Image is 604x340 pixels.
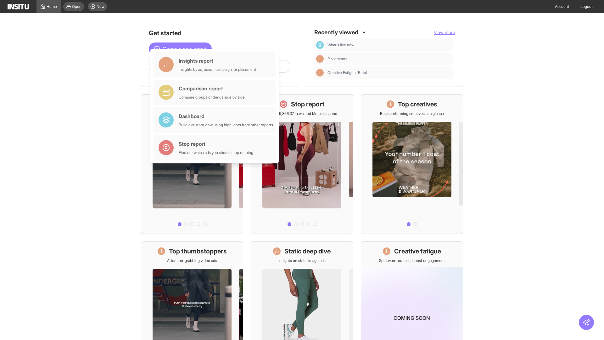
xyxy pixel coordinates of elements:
span: Creative Fatigue [Beta] [327,70,450,75]
p: Best-performing creatives at a glance [380,111,444,116]
a: Top creativesBest-performing creatives at a glance [361,94,463,234]
div: Insights [316,69,324,76]
span: Placements [327,56,450,61]
a: Stop reportSave £19,866.37 in wasted Meta ad spend [251,94,353,234]
div: Dashboard [179,112,273,120]
h1: Stop report [291,100,324,109]
img: Logo [8,4,29,9]
div: Compare groups of things side by side [179,95,245,100]
div: Comparison report [179,85,245,92]
div: Build a custom view using highlights from other reports [179,122,273,127]
p: Insights on static image ads [278,258,326,263]
div: Stop report [179,140,253,148]
span: Home [47,4,57,9]
span: Create a new report [163,45,207,53]
a: What's live nowSee all active ads instantly [141,94,243,234]
h1: Static deep dive [284,247,331,256]
h1: Top thumbstoppers [169,247,227,256]
button: Create a new report [149,42,212,55]
span: What's live now [327,42,450,48]
div: Insights [316,55,324,63]
span: Open [72,4,81,9]
span: View more [434,30,455,35]
span: Placements [327,56,347,61]
div: Insights by ad, adset, campaign, or placement [179,67,256,72]
span: What's live now [327,42,354,48]
h1: Top creatives [398,100,437,109]
button: View more [434,29,455,36]
p: Save £19,866.37 in wasted Meta ad spend [266,111,337,116]
div: Dashboard [316,41,324,49]
div: Insights report [179,57,256,65]
span: New [97,4,104,9]
h1: Get started [149,29,290,37]
span: Creative Fatigue [Beta] [327,70,367,75]
div: Find out which ads you should stop running [179,150,253,155]
p: Attention-grabbing video ads [167,258,217,263]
